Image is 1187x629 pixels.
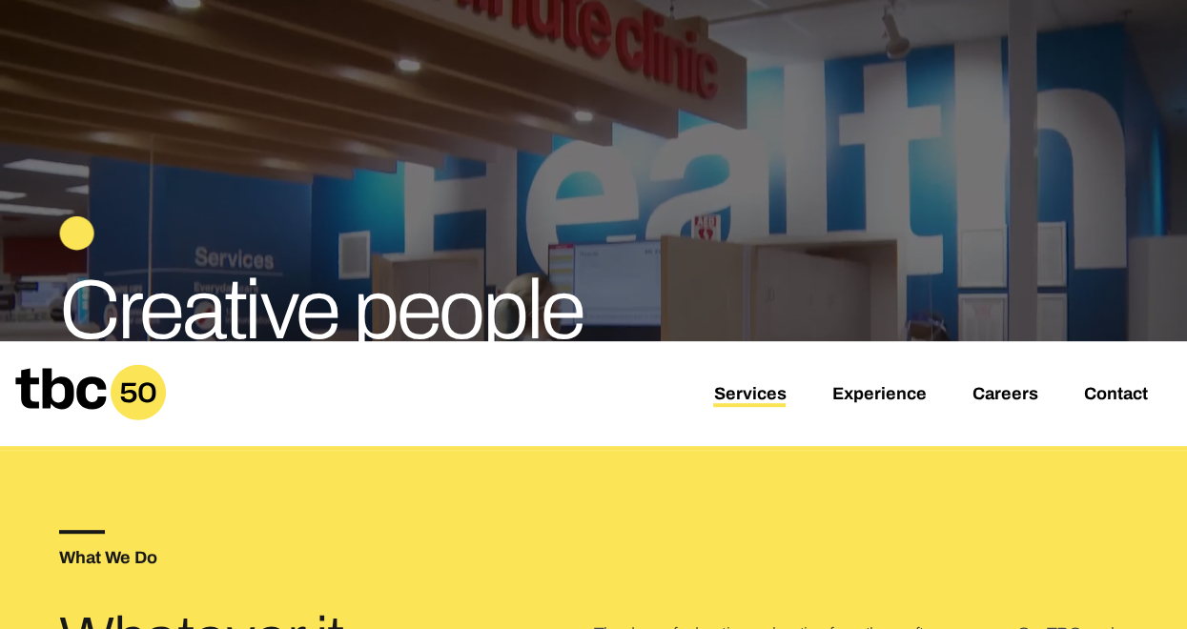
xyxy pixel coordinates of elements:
[713,384,786,407] a: Services
[59,549,593,566] h5: What We Do
[831,384,926,407] a: Experience
[59,265,583,355] span: Creative people
[972,384,1037,407] a: Careers
[15,407,166,427] a: Home
[1083,384,1147,407] a: Contact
